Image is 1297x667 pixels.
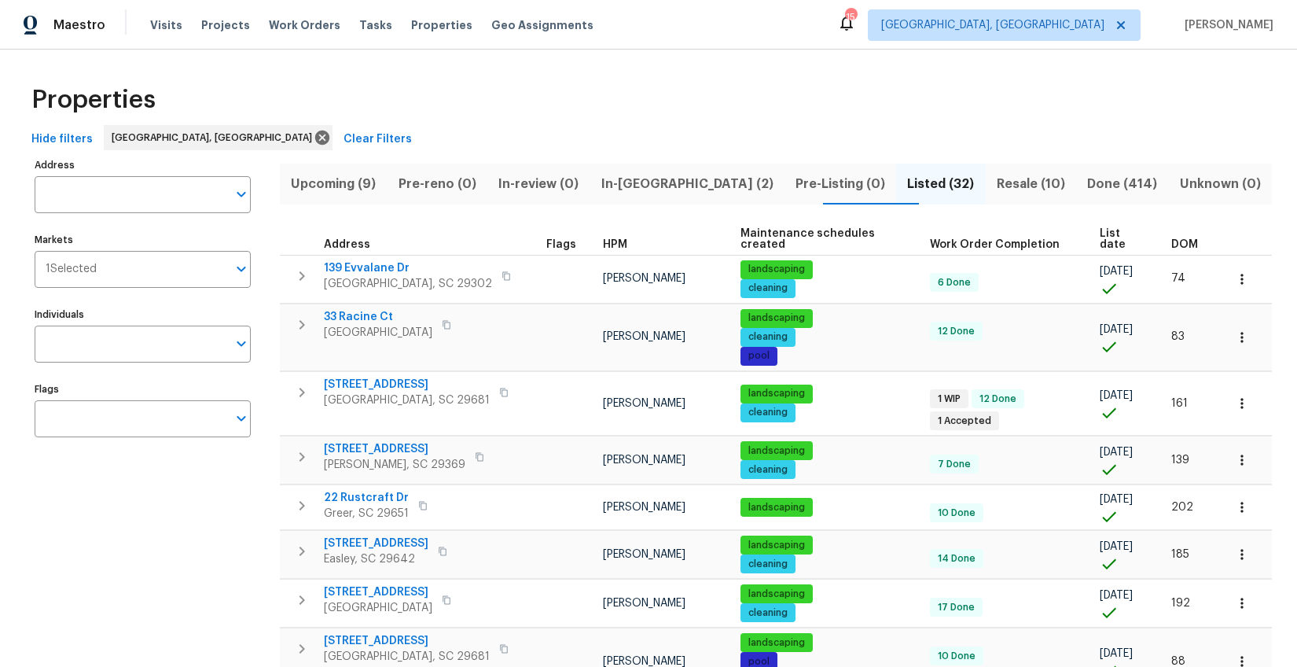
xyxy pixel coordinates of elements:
[742,501,811,514] span: landscaping
[337,125,418,154] button: Clear Filters
[324,506,409,521] span: Greer, SC 29651
[491,17,593,33] span: Geo Assignments
[497,173,580,195] span: In-review (0)
[324,649,490,665] span: [GEOGRAPHIC_DATA], SC 29681
[603,598,685,609] span: [PERSON_NAME]
[112,130,318,146] span: [GEOGRAPHIC_DATA], [GEOGRAPHIC_DATA]
[742,588,811,601] span: landscaping
[1178,17,1273,33] span: [PERSON_NAME]
[324,276,492,292] span: [GEOGRAPHIC_DATA], SC 29302
[31,130,93,149] span: Hide filters
[599,173,774,195] span: In-[GEOGRAPHIC_DATA] (2)
[603,549,685,560] span: [PERSON_NAME]
[46,263,97,276] span: 1 Selected
[603,502,685,513] span: [PERSON_NAME]
[881,17,1104,33] span: [GEOGRAPHIC_DATA], [GEOGRAPHIC_DATA]
[931,415,998,428] span: 1 Accepted
[1171,239,1198,250] span: DOM
[1171,455,1189,466] span: 139
[742,330,794,344] span: cleaning
[742,463,794,477] span: cleaning
[906,173,976,195] span: Listed (32)
[931,276,977,289] span: 6 Done
[324,309,432,325] span: 33 Racine Ct
[1100,266,1133,277] span: [DATE]
[742,387,811,400] span: landscaping
[973,392,1023,406] span: 12 Done
[995,173,1067,195] span: Resale (10)
[603,331,685,342] span: [PERSON_NAME]
[396,173,477,195] span: Pre-reno (0)
[25,125,99,154] button: Hide filters
[546,239,576,250] span: Flags
[1100,494,1133,505] span: [DATE]
[742,636,811,650] span: landscaping
[1100,447,1133,458] span: [DATE]
[35,160,251,170] label: Address
[1100,541,1133,552] span: [DATE]
[411,17,472,33] span: Properties
[230,183,252,205] button: Open
[104,125,333,150] div: [GEOGRAPHIC_DATA], [GEOGRAPHIC_DATA]
[230,407,252,429] button: Open
[324,260,492,276] span: 139 Evvalane Dr
[930,239,1060,250] span: Work Order Completion
[794,173,887,195] span: Pre-Listing (0)
[742,606,794,620] span: cleaning
[1171,398,1188,409] span: 161
[201,17,250,33] span: Projects
[931,601,981,614] span: 17 Done
[931,392,967,406] span: 1 WIP
[742,539,811,552] span: landscaping
[1171,549,1189,560] span: 185
[324,600,432,616] span: [GEOGRAPHIC_DATA]
[742,311,811,325] span: landscaping
[324,457,465,473] span: [PERSON_NAME], SC 29369
[230,258,252,280] button: Open
[931,325,981,338] span: 12 Done
[1100,648,1133,659] span: [DATE]
[742,349,776,363] span: pool
[324,325,432,341] span: [GEOGRAPHIC_DATA]
[931,458,977,471] span: 7 Done
[603,398,685,409] span: [PERSON_NAME]
[1100,390,1133,401] span: [DATE]
[931,552,982,566] span: 14 Done
[1171,502,1193,513] span: 202
[740,228,903,250] span: Maintenance schedules created
[1171,656,1185,667] span: 88
[344,130,412,149] span: Clear Filters
[289,173,377,195] span: Upcoming (9)
[742,558,794,571] span: cleaning
[1171,273,1185,284] span: 74
[359,20,392,31] span: Tasks
[324,377,490,392] span: [STREET_ADDRESS]
[324,392,490,408] span: [GEOGRAPHIC_DATA], SC 29681
[150,17,182,33] span: Visits
[742,282,794,295] span: cleaning
[1100,228,1145,250] span: List date
[603,455,685,466] span: [PERSON_NAME]
[603,239,627,250] span: HPM
[1178,173,1262,195] span: Unknown (0)
[742,406,794,419] span: cleaning
[53,17,105,33] span: Maestro
[931,650,982,663] span: 10 Done
[1086,173,1159,195] span: Done (414)
[603,273,685,284] span: [PERSON_NAME]
[1171,331,1185,342] span: 83
[324,239,370,250] span: Address
[269,17,340,33] span: Work Orders
[324,584,432,600] span: [STREET_ADDRESS]
[31,92,156,108] span: Properties
[742,263,811,276] span: landscaping
[324,441,465,457] span: [STREET_ADDRESS]
[1100,324,1133,335] span: [DATE]
[845,9,856,25] div: 15
[35,235,251,245] label: Markets
[603,656,685,667] span: [PERSON_NAME]
[324,536,428,551] span: [STREET_ADDRESS]
[35,385,251,394] label: Flags
[931,507,982,520] span: 10 Done
[324,633,490,649] span: [STREET_ADDRESS]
